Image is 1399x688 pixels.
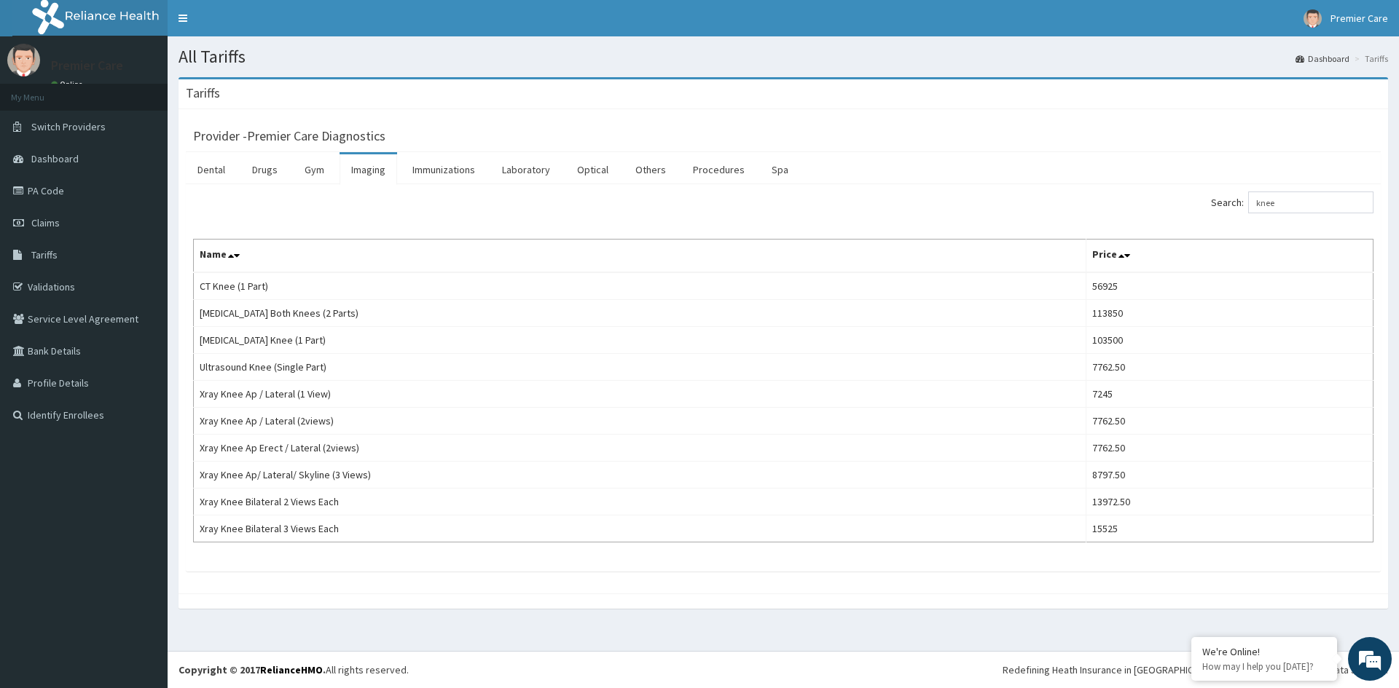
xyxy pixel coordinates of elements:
td: 56925 [1086,272,1373,300]
p: Premier Care [51,59,123,72]
li: Tariffs [1351,52,1388,65]
td: 8797.50 [1086,462,1373,489]
a: Optical [565,154,620,185]
a: Online [51,79,86,90]
input: Search: [1248,191,1373,213]
td: Xray Knee Ap Erect / Lateral (2views) [194,435,1086,462]
td: 7245 [1086,381,1373,408]
img: d_794563401_company_1708531726252_794563401 [27,73,59,109]
a: Drugs [240,154,289,185]
td: 13972.50 [1086,489,1373,515]
td: 7762.50 [1086,354,1373,381]
td: Xray Knee Ap/ Lateral/ Skyline (3 Views) [194,462,1086,489]
span: We're online! [85,183,201,331]
td: 7762.50 [1086,408,1373,435]
td: Xray Knee Ap / Lateral (1 View) [194,381,1086,408]
h1: All Tariffs [179,47,1388,66]
th: Name [194,240,1086,273]
label: Search: [1211,191,1373,213]
a: Gym [293,154,336,185]
h3: Provider - Premier Care Diagnostics [193,130,385,143]
span: Tariffs [31,248,58,261]
a: Laboratory [490,154,562,185]
a: Imaging [340,154,397,185]
td: 7762.50 [1086,435,1373,462]
img: User Image [7,44,40,76]
td: 15525 [1086,515,1373,542]
a: Others [624,154,678,185]
strong: Copyright © 2017 . [179,663,326,676]
td: 103500 [1086,327,1373,354]
td: Xray Knee Bilateral 2 Views Each [194,489,1086,515]
p: How may I help you today? [1202,660,1326,673]
h3: Tariffs [186,87,220,100]
td: Ultrasound Knee (Single Part) [194,354,1086,381]
th: Price [1086,240,1373,273]
span: Premier Care [1331,12,1388,25]
td: Xray Knee Bilateral 3 Views Each [194,515,1086,542]
div: Minimize live chat window [239,7,274,42]
span: Switch Providers [31,120,106,133]
td: Xray Knee Ap / Lateral (2views) [194,408,1086,435]
td: [MEDICAL_DATA] Both Knees (2 Parts) [194,300,1086,327]
span: Dashboard [31,152,79,165]
td: CT Knee (1 Part) [194,272,1086,300]
div: Chat with us now [76,82,245,100]
footer: All rights reserved. [168,651,1399,688]
a: RelianceHMO [260,663,323,676]
a: Procedures [681,154,756,185]
td: 113850 [1086,300,1373,327]
textarea: Type your message and hit 'Enter' [7,398,278,448]
div: We're Online! [1202,645,1326,658]
td: [MEDICAL_DATA] Knee (1 Part) [194,327,1086,354]
div: Redefining Heath Insurance in [GEOGRAPHIC_DATA] using Telemedicine and Data Science! [1003,663,1388,677]
img: User Image [1304,9,1322,28]
a: Dashboard [1296,52,1349,65]
a: Dental [186,154,237,185]
span: Claims [31,216,60,229]
a: Spa [760,154,800,185]
a: Immunizations [401,154,487,185]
